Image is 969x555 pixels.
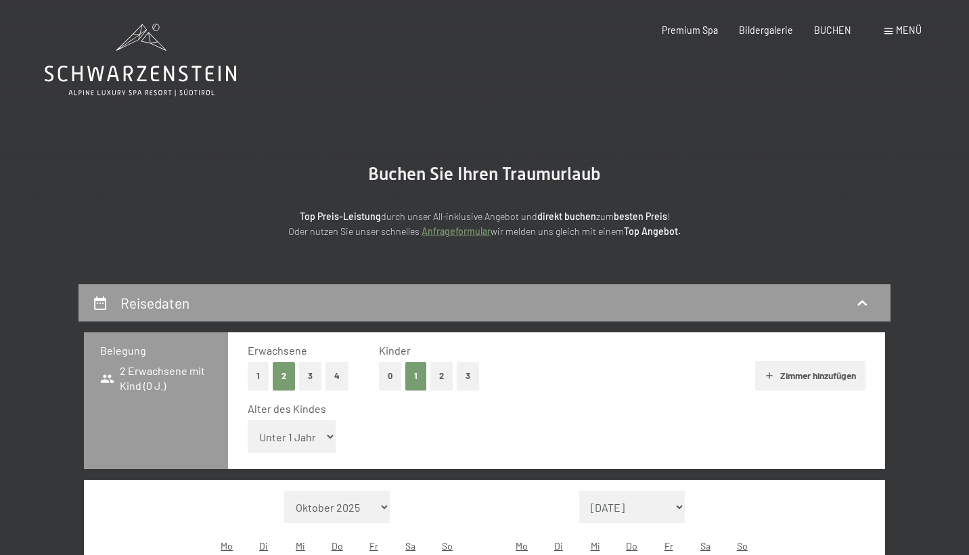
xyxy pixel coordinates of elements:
[516,540,528,552] abbr: Montag
[259,540,268,552] abbr: Dienstag
[379,362,401,390] button: 0
[100,363,212,394] span: 2 Erwachsene mit Kind (0 J.)
[624,225,681,237] strong: Top Angebot.
[273,362,295,390] button: 2
[737,540,748,552] abbr: Sonntag
[296,540,305,552] abbr: Mittwoch
[379,344,411,357] span: Kinder
[755,361,865,391] button: Zimmer hinzufügen
[405,362,426,390] button: 1
[814,24,851,36] a: BUCHEN
[422,225,491,237] a: Anfrageformular
[221,540,233,552] abbr: Montag
[430,362,453,390] button: 2
[248,401,855,416] div: Alter des Kindes
[896,24,922,36] span: Menü
[248,344,307,357] span: Erwachsene
[248,362,269,390] button: 1
[120,294,189,311] h2: Reisedaten
[442,540,453,552] abbr: Sonntag
[537,210,596,222] strong: direkt buchen
[739,24,793,36] a: Bildergalerie
[457,362,479,390] button: 3
[369,540,378,552] abbr: Freitag
[368,164,601,184] span: Buchen Sie Ihren Traumurlaub
[405,540,415,552] abbr: Samstag
[100,343,212,358] h3: Belegung
[187,209,782,240] p: durch unser All-inklusive Angebot und zum ! Oder nutzen Sie unser schnelles wir melden uns gleich...
[299,362,321,390] button: 3
[664,540,673,552] abbr: Freitag
[662,24,718,36] a: Premium Spa
[554,540,563,552] abbr: Dienstag
[300,210,381,222] strong: Top Preis-Leistung
[591,540,600,552] abbr: Mittwoch
[700,540,711,552] abbr: Samstag
[332,540,343,552] abbr: Donnerstag
[614,210,667,222] strong: besten Preis
[626,540,637,552] abbr: Donnerstag
[325,362,348,390] button: 4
